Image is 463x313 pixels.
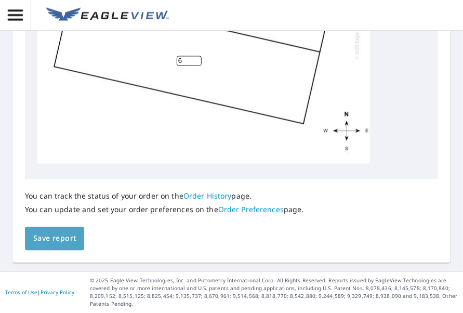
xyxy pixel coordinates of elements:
p: You can track the status of your order on the page. [25,192,304,201]
a: Order Preferences [218,205,284,215]
p: You can update and set your order preferences on the page. [25,205,304,215]
p: | [5,290,74,296]
p: © 2025 Eagle View Technologies, Inc. and Pictometry International Corp. All Rights Reserved. Repo... [90,277,458,308]
a: Order History [183,191,232,201]
button: Save report [25,227,84,251]
a: Terms of Use [5,289,37,296]
a: EV Logo [40,2,175,30]
img: EV Logo [46,8,169,23]
span: Save report [33,232,76,245]
a: Privacy Policy [41,289,74,296]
